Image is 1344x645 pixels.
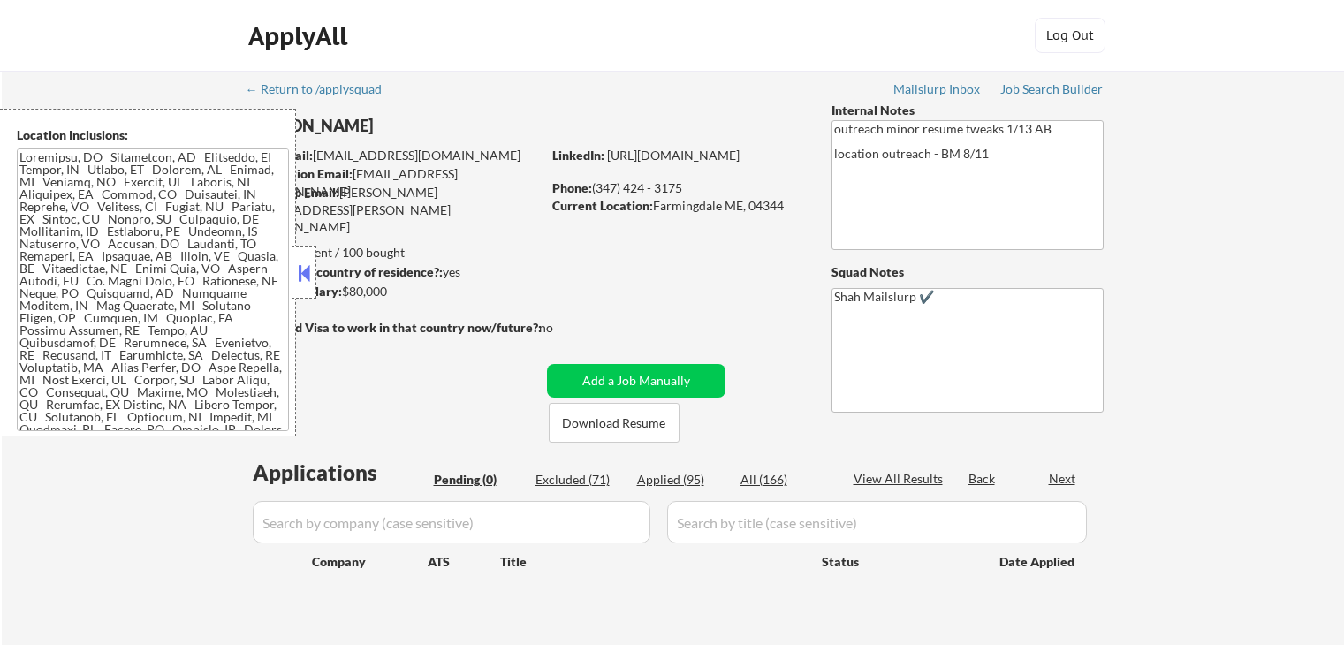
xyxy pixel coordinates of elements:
div: [PERSON_NAME][EMAIL_ADDRESS][PERSON_NAME][DOMAIN_NAME] [247,184,541,236]
div: ATS [428,553,500,571]
div: ← Return to /applysquad [246,83,399,95]
div: Back [968,470,997,488]
a: Mailslurp Inbox [893,82,982,100]
div: [EMAIL_ADDRESS][DOMAIN_NAME] [248,147,541,164]
a: [URL][DOMAIN_NAME] [607,148,740,163]
a: ← Return to /applysquad [246,82,399,100]
button: Add a Job Manually [547,364,725,398]
div: (347) 424 - 3175 [552,179,802,197]
strong: Can work in country of residence?: [247,264,443,279]
strong: Phone: [552,180,592,195]
div: 95 sent / 100 bought [247,244,541,262]
div: Applications [253,462,428,483]
input: Search by company (case sensitive) [253,501,650,543]
div: no [539,319,589,337]
div: Location Inclusions: [17,126,289,144]
div: Status [822,545,974,577]
div: View All Results [854,470,948,488]
button: Download Resume [549,403,680,443]
div: Farmingdale ME, 04344 [552,197,802,215]
strong: Will need Visa to work in that country now/future?: [247,320,542,335]
a: Job Search Builder [1000,82,1104,100]
div: Title [500,553,805,571]
div: [PERSON_NAME] [247,115,611,137]
div: Company [312,553,428,571]
div: Internal Notes [831,102,1104,119]
div: Mailslurp Inbox [893,83,982,95]
div: Pending (0) [434,471,522,489]
strong: LinkedIn: [552,148,604,163]
div: Job Search Builder [1000,83,1104,95]
div: Excluded (71) [535,471,624,489]
input: Search by title (case sensitive) [667,501,1087,543]
div: Squad Notes [831,263,1104,281]
strong: Current Location: [552,198,653,213]
div: Next [1049,470,1077,488]
div: yes [247,263,535,281]
button: Log Out [1035,18,1105,53]
div: [EMAIL_ADDRESS][DOMAIN_NAME] [248,165,541,200]
div: ApplyAll [248,21,353,51]
div: Date Applied [999,553,1077,571]
div: Applied (95) [637,471,725,489]
div: $80,000 [247,283,541,300]
div: All (166) [740,471,829,489]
